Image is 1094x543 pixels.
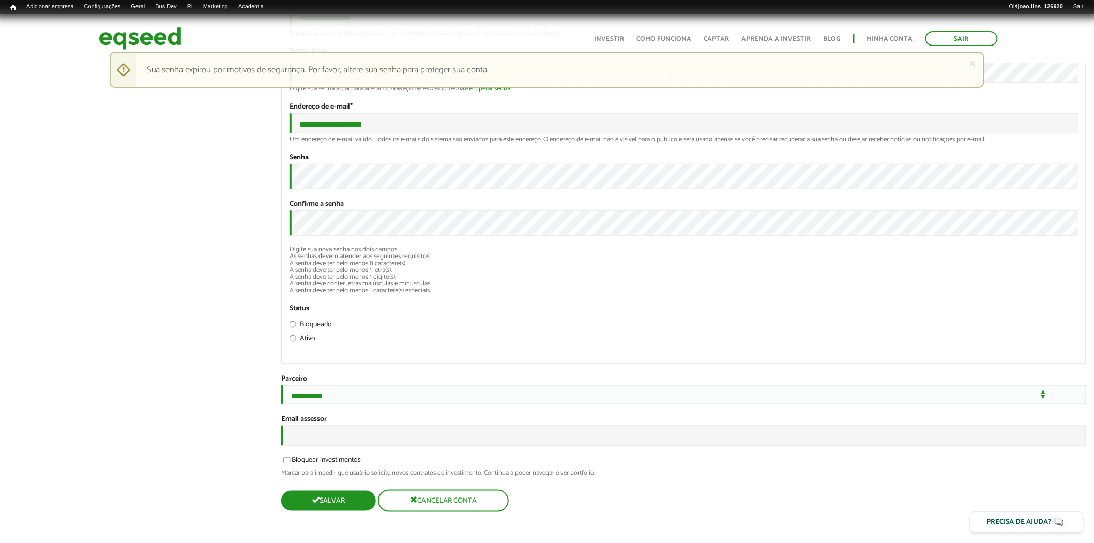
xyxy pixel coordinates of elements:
[110,52,985,88] div: Sua senha expirou por motivos de segurança. Por favor, altere sua senha para proteger sua conta.
[824,36,841,42] a: Blog
[281,491,376,511] button: Salvar
[281,375,307,383] label: Parceiro
[1068,3,1089,11] a: Sair
[79,3,126,11] a: Configurações
[867,36,913,42] a: Minha conta
[290,321,296,328] input: Bloqueado
[182,3,198,11] a: RI
[233,3,269,11] a: Academia
[704,36,730,42] a: Captar
[1004,3,1068,11] a: Olájoao.lins_126920
[290,280,1078,287] li: A senha deve conter letras maiúsculas e minúsculas.
[290,287,1078,294] li: A senha deve ter pelo menos 1 caractere(s) especiais.
[281,416,327,423] label: Email assessor
[925,31,998,46] a: Sair
[290,201,344,208] label: Confirme a senha
[290,321,332,331] label: Bloqueado
[290,246,1078,294] div: Digite sua nova senha nos dois campos
[126,3,150,11] a: Geral
[637,36,692,42] a: Como funciona
[290,260,1078,267] li: A senha deve ter pelo menos 8 caractere(s).
[350,101,353,113] span: Este campo é obrigatório.
[742,36,811,42] a: Aprenda a investir
[290,305,309,312] label: Status
[290,136,1078,143] div: Um endereço de e-mail válido. Todos os e-mails do sistema são enviados para este endereço. O ende...
[99,25,181,52] img: EqSeed
[290,274,1078,280] li: A senha deve ter pelo menos 1 dígito(s).
[198,3,233,11] a: Marketing
[290,267,1078,274] li: A senha deve ter pelo menos 1 letra(s).
[10,4,16,11] span: Início
[290,335,315,345] label: Ativo
[281,457,361,467] label: Bloquear investimentos
[969,58,976,69] a: ×
[281,470,1086,477] div: Marcar para impedir que usuário solicite novos contratos de investimento. Continua a poder navega...
[1018,3,1063,9] strong: joao.lins_126920
[290,335,296,342] input: Ativo
[595,36,625,42] a: Investir
[290,103,353,111] label: Endereço de e-mail
[150,3,182,11] a: Bus Dev
[290,154,309,161] label: Senha
[378,490,509,512] button: Cancelar conta
[278,457,296,464] input: Bloquear investimentos
[290,253,1078,260] h3: As senhas devem atender aos seguintes requisitos:
[21,3,79,11] a: Adicionar empresa
[5,3,21,12] a: Início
